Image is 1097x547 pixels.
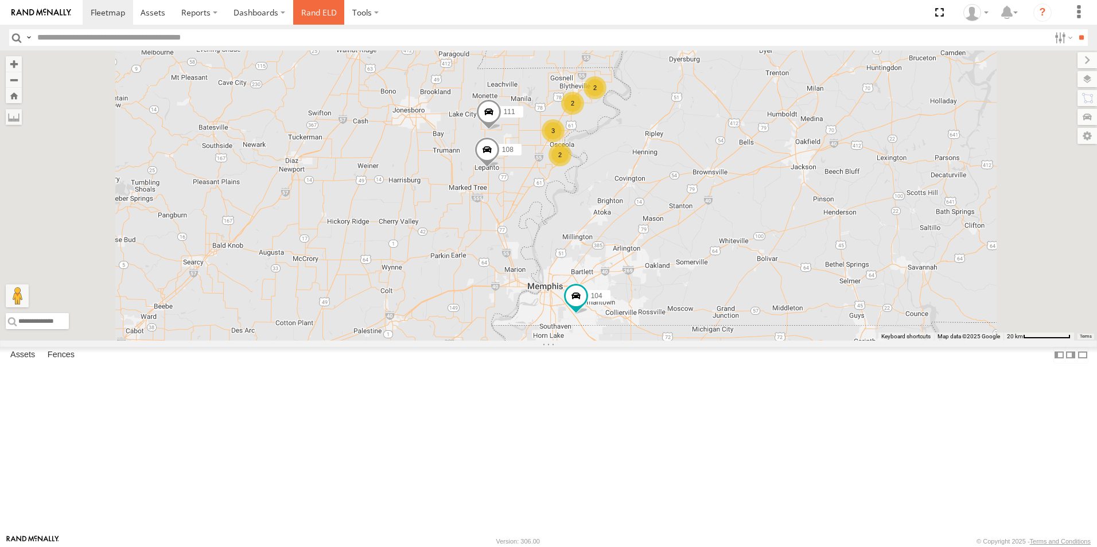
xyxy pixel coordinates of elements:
label: Dock Summary Table to the Right [1065,347,1076,364]
button: Drag Pegman onto the map to open Street View [6,284,29,307]
button: Zoom Home [6,88,22,103]
label: Measure [6,109,22,125]
button: Map Scale: 20 km per 79 pixels [1003,333,1074,341]
button: Zoom out [6,72,22,88]
label: Search Filter Options [1050,29,1075,46]
i: ? [1033,3,1052,22]
a: Terms and Conditions [1030,538,1091,545]
span: 108 [502,146,514,154]
span: 20 km [1007,333,1023,339]
div: 3 [542,119,565,142]
label: Hide Summary Table [1077,347,1088,364]
div: 2 [583,76,606,99]
button: Zoom in [6,56,22,72]
a: Visit our Website [6,536,59,547]
label: Dock Summary Table to the Left [1053,347,1065,364]
label: Assets [5,347,41,363]
span: Map data ©2025 Google [937,333,1000,339]
label: Map Settings [1077,128,1097,144]
div: 2 [561,92,584,115]
span: 104 [591,292,602,300]
label: Search Query [24,29,33,46]
img: rand-logo.svg [11,9,71,17]
a: Terms [1080,334,1092,339]
label: Fences [42,347,80,363]
span: 111 [504,108,515,116]
div: Version: 306.00 [496,538,540,545]
button: Keyboard shortcuts [881,333,931,341]
div: Craig King [959,4,993,21]
div: 2 [548,143,571,166]
div: © Copyright 2025 - [977,538,1091,545]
